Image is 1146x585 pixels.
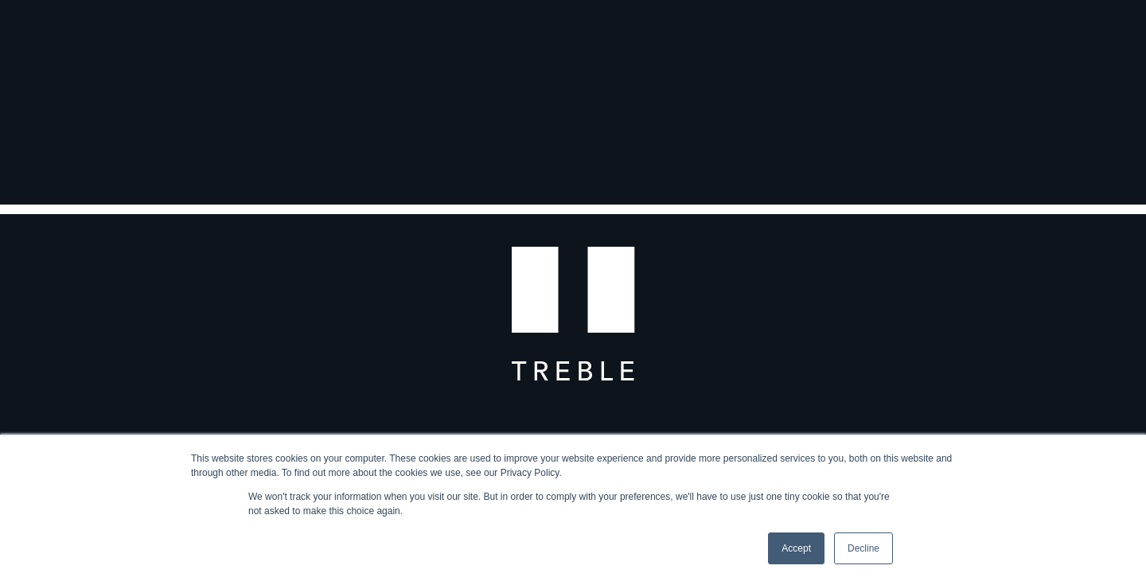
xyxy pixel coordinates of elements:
[191,451,955,480] div: This website stores cookies on your computer. These cookies are used to improve your website expe...
[834,532,893,564] a: Decline
[248,489,898,518] p: We won't track your information when you visit our site. But in order to comply with your prefere...
[768,532,824,564] a: Accept
[512,205,635,381] img: T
